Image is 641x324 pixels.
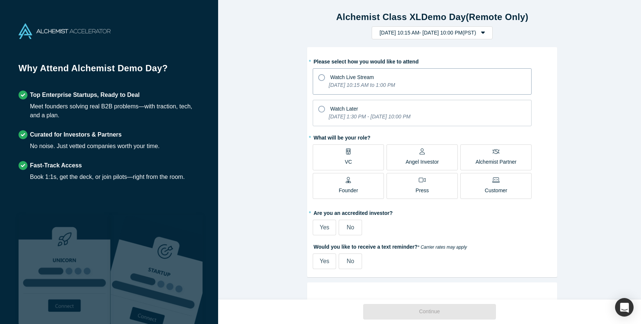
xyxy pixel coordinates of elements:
img: Alchemist Accelerator Logo [19,23,111,39]
strong: Top Enterprise Startups, Ready to Deal [30,92,140,98]
span: No [347,224,354,230]
i: [DATE] 10:15 AM to 1:00 PM [329,82,395,88]
span: Watch Later [330,106,358,112]
img: Robust Technologies [19,215,111,324]
i: [DATE] 1:30 PM - [DATE] 10:00 PM [329,114,410,120]
strong: Fast-Track Access [30,162,82,168]
p: Founder [339,187,358,194]
button: Continue [363,304,496,320]
label: Are you an accredited investor? [313,207,552,217]
strong: Curated for Investors & Partners [30,131,122,138]
strong: Alchemist Class XL Demo Day (Remote Only) [336,12,528,22]
label: Please select how you would like to attend [313,55,552,66]
p: Alchemist Partner [476,158,516,166]
span: Watch Live Stream [330,74,374,80]
p: Press [415,187,429,194]
div: Meet founders solving real B2B problems—with traction, tech, and a plan. [30,102,200,120]
span: Yes [320,258,329,264]
p: Customer [485,187,507,194]
label: What will be your role? [313,131,552,142]
h1: Why Attend Alchemist Demo Day? [19,62,200,80]
div: Book 1:1s, get the deck, or join pilots—right from the room. [30,173,185,181]
span: Yes [320,224,329,230]
img: Prism AI [111,215,203,324]
div: No noise. Just vetted companies worth your time. [30,142,160,151]
em: * Carrier rates may apply [418,245,467,250]
p: VC [345,158,352,166]
p: Angel Investor [405,158,439,166]
label: Would you like to receive a text reminder? [313,240,552,251]
button: [DATE] 10:15 AM- [DATE] 10:00 PM(PST) [372,26,493,39]
span: No [347,258,354,264]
